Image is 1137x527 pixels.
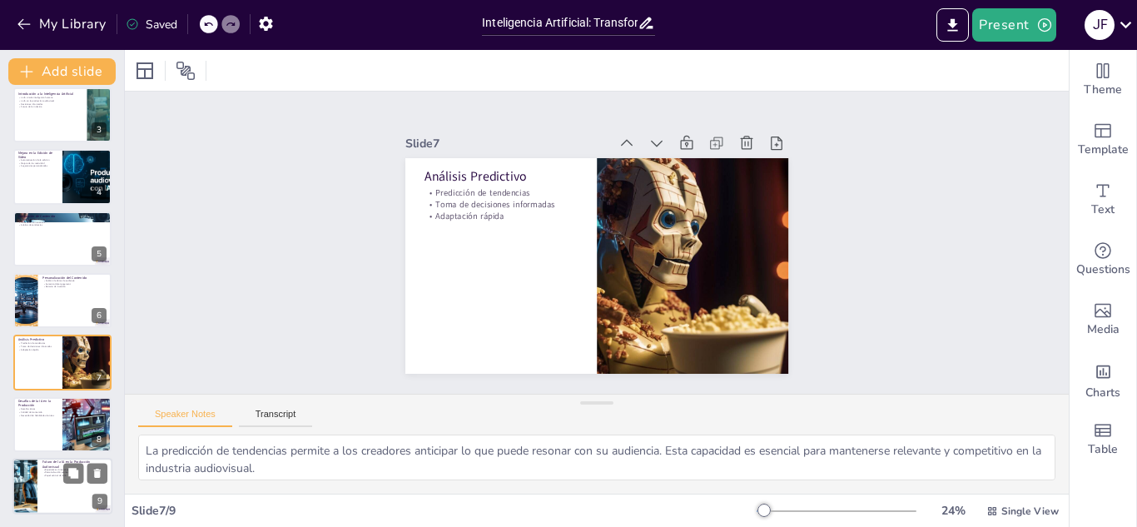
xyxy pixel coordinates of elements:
[603,24,700,216] div: Slide 7
[18,106,82,109] p: Futuro de la industria
[1070,410,1136,470] div: Add a table
[138,435,1055,480] textarea: La predicción de tendencias permite a los creadores anticipar lo que puede resonar con su audienc...
[42,276,107,281] p: Personalización del Contenido
[18,223,107,226] p: Análisis de tendencias
[12,11,113,37] button: My Library
[18,151,57,160] p: Mejora en la Edición de Video
[132,57,158,84] div: Layout
[18,217,107,221] p: Generación automática de guiones
[92,246,107,261] div: 5
[933,503,973,519] div: 24 %
[1070,50,1136,110] div: Change the overall theme
[92,370,107,385] div: 7
[556,67,629,212] p: Toma de decisiones informadas
[13,397,112,452] div: 8
[13,211,112,266] div: 5
[42,460,107,469] p: Futuro de la IA en la Producción Audiovisual
[1084,81,1122,99] span: Theme
[12,458,112,515] div: 9
[18,162,57,165] p: Mejora de la creatividad
[18,102,82,106] p: Decisiones informadas
[545,72,618,217] p: Adaptación rápida
[132,503,757,519] div: Slide 7 / 9
[13,149,112,204] div: 4
[13,87,112,142] div: 3
[1070,230,1136,290] div: Get real-time input from your audience
[579,54,658,201] p: Análisis Predictivo
[18,99,82,102] p: La IA en la producción audiovisual
[176,61,196,81] span: Position
[18,348,57,351] p: Adaptación rápida
[92,122,107,137] div: 3
[1001,505,1059,518] span: Single View
[126,17,177,32] div: Saved
[972,8,1055,42] button: Present
[13,273,112,328] div: 6
[1085,8,1115,42] button: J F
[18,97,82,100] p: La IA simula inteligencia humana
[18,399,57,408] p: Desafíos de la IA en la Producción
[92,308,107,323] div: 6
[18,213,107,218] p: Generación de Contenido
[1070,290,1136,350] div: Add images, graphics, shapes or video
[18,346,57,349] p: Toma de decisiones informadas
[1070,350,1136,410] div: Add charts and graphs
[1091,201,1115,219] span: Text
[18,165,57,168] p: Sugerencias personalizadas
[42,471,107,475] p: Personalización avanzada
[18,414,57,417] p: Necesidad de habilidades técnicas
[239,409,313,427] button: Transcript
[87,463,107,483] button: Delete Slide
[8,58,116,85] button: Add slide
[18,342,57,346] p: Predicción de tendencias
[92,185,107,200] div: 4
[42,279,107,282] p: Análisis de datos de audiencia
[42,468,107,471] p: Experiencias inmersivas
[567,62,640,207] p: Predicción de tendencias
[1087,321,1120,339] span: Media
[1078,141,1129,159] span: Template
[1088,440,1118,459] span: Table
[138,409,232,427] button: Speaker Notes
[18,410,57,414] p: Calidad del contenido
[482,11,638,35] input: Insert title
[1070,110,1136,170] div: Add ready made slides
[1076,261,1130,279] span: Questions
[13,335,112,390] div: 7
[18,221,107,224] p: Innovación en narrativas
[1070,170,1136,230] div: Add text boxes
[42,474,107,477] p: Papel central de la IA
[1085,384,1120,402] span: Charts
[18,337,57,342] p: Análisis Predictivo
[18,159,57,162] p: Automatización de la edición
[92,432,107,447] div: 8
[936,8,969,42] button: Export to PowerPoint
[92,495,107,510] div: 9
[42,286,107,289] p: Retorno de inversión
[18,407,57,410] p: Desafíos éticos
[63,463,83,483] button: Duplicate Slide
[1085,10,1115,40] div: J F
[18,92,82,97] p: Introducción a la Inteligencia Artificial
[42,282,107,286] p: Aumento del engagement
